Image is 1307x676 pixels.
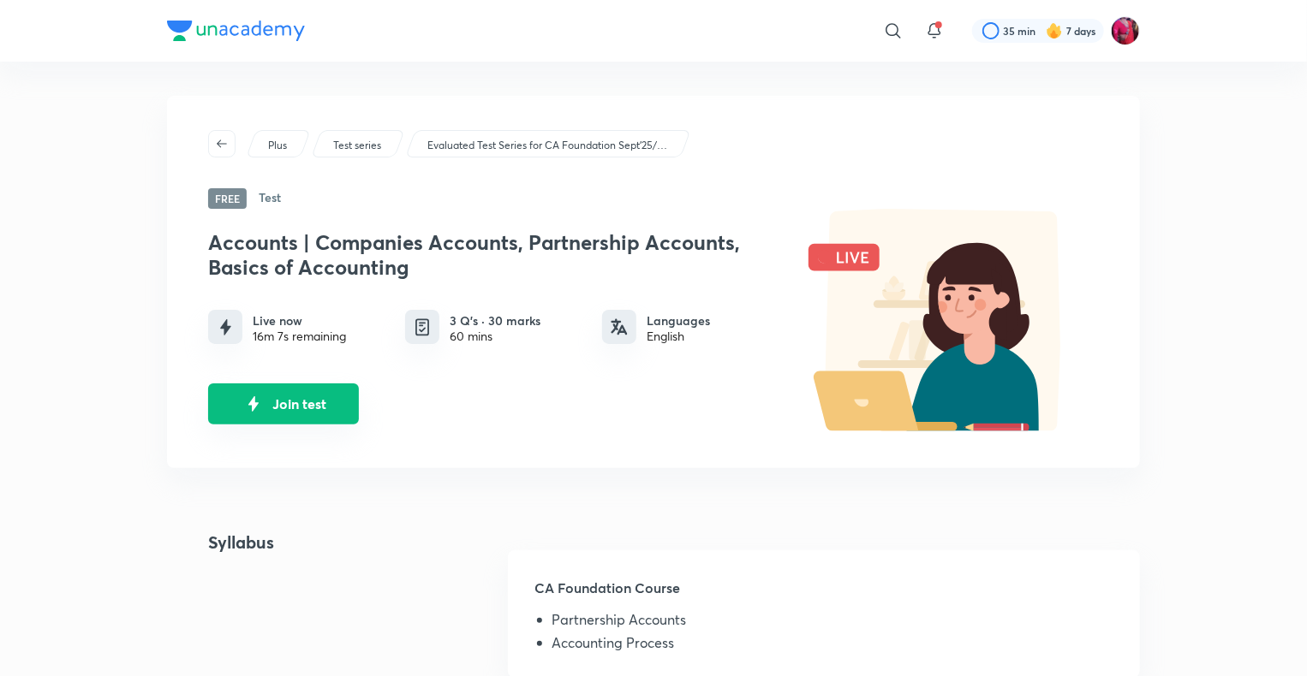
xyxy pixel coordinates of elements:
a: Plus [266,138,290,153]
img: quiz info [412,317,433,338]
div: English [647,329,710,343]
p: Evaluated Test Series for CA Foundation Sept'25/ [DATE] [427,138,667,153]
img: live-icon [241,391,266,417]
p: Plus [268,138,287,153]
li: Accounting Process [552,635,1113,657]
a: Evaluated Test Series for CA Foundation Sept'25/ [DATE] [425,138,671,153]
p: Test series [333,138,381,153]
h6: Live now [253,311,346,329]
a: Test series [331,138,385,153]
img: Company Logo [167,21,305,41]
h6: Test [259,188,281,209]
h6: 3 Q’s · 30 marks [450,311,540,329]
img: live [791,209,1099,431]
h3: Accounts | Companies Accounts, Partnership Accounts, Basics of Accounting [208,230,782,280]
div: 16m 7s remaining [253,329,346,343]
img: languages [611,318,628,335]
span: Free [208,188,247,209]
button: Join test [208,383,359,424]
h5: CA Foundation Course [535,578,1113,612]
img: streak [1046,22,1063,39]
img: live-icon [215,317,236,338]
img: Anushka Gupta [1111,16,1140,45]
div: 60 mins [450,329,540,343]
li: Partnership Accounts [552,612,1113,634]
h6: Languages [647,311,710,329]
